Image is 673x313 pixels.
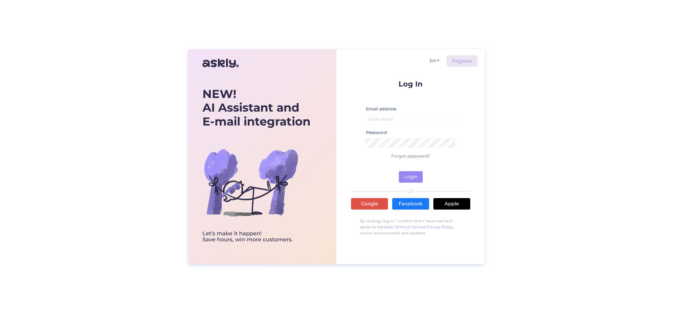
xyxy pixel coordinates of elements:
a: Register [447,55,478,67]
a: Facebook [392,198,429,210]
a: Google [351,198,388,210]
div: Let’s make it happen! Save hours, win more customers. [202,231,310,243]
p: By clicking Log In, I confirm that I have read and agree to the , , and to receive emails and upd... [351,215,470,239]
p: Log In [351,80,470,88]
a: Apple [433,198,470,210]
img: Askly [202,56,239,70]
label: Password [366,129,387,136]
button: Login [399,171,423,183]
b: NEW! [202,87,236,101]
a: Privacy Policy [427,225,454,229]
img: bg-askly [202,134,299,231]
label: Email address [366,106,396,112]
span: OR [406,189,415,194]
a: Forgot password? [391,153,430,159]
button: EN [427,57,442,65]
input: Enter email [366,115,455,124]
a: Askly Terms of Service [383,225,426,229]
div: AI Assistant and E-mail integration [202,87,310,129]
